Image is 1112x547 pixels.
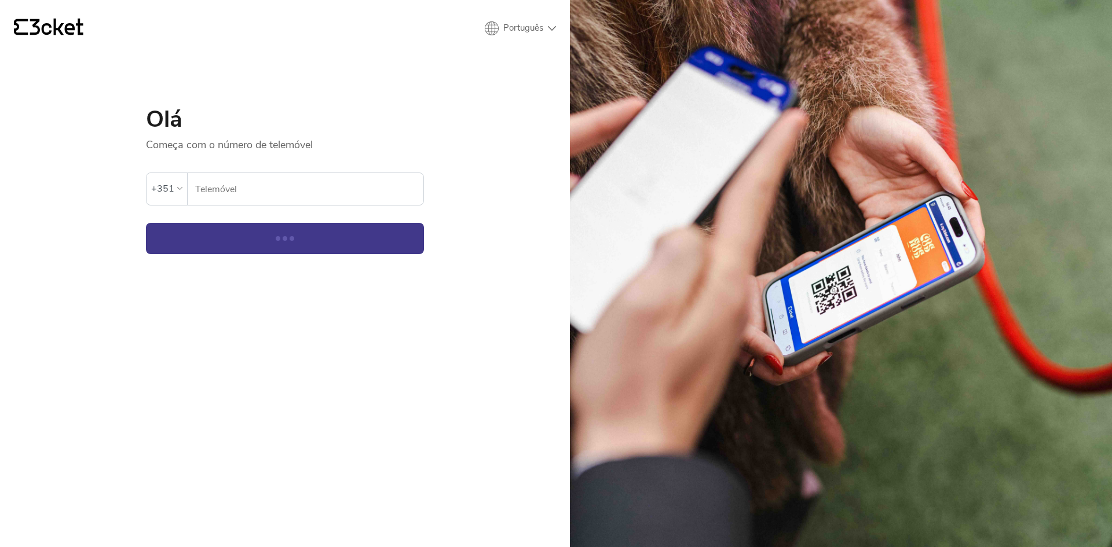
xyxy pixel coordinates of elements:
label: Telemóvel [188,173,423,205]
g: {' '} [14,19,28,35]
h1: Olá [146,108,424,131]
input: Telemóvel [195,173,423,205]
a: {' '} [14,19,83,38]
div: +351 [151,180,174,197]
p: Começa com o número de telemóvel [146,131,424,152]
button: Continuar [146,223,424,254]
